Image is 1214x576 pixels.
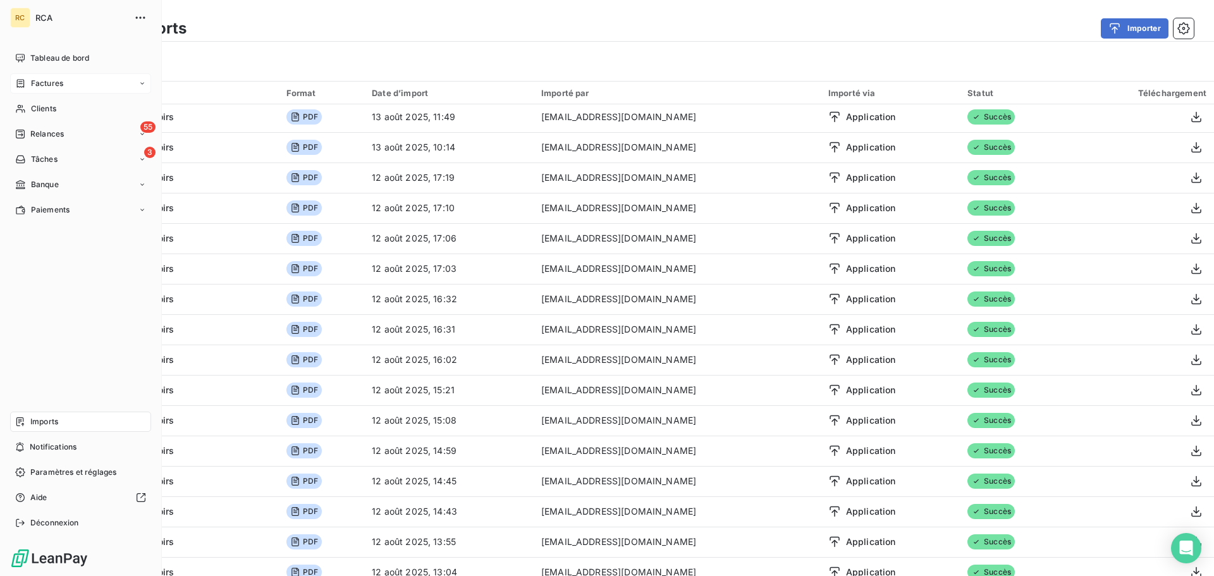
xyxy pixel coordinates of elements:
td: [EMAIL_ADDRESS][DOMAIN_NAME] [534,102,821,132]
td: 12 août 2025, 17:06 [364,223,534,254]
span: Application [846,323,896,336]
td: [EMAIL_ADDRESS][DOMAIN_NAME] [534,254,821,284]
div: Import [61,87,271,99]
span: PDF [286,352,322,367]
td: [EMAIL_ADDRESS][DOMAIN_NAME] [534,345,821,375]
span: Paramètres et réglages [30,467,116,478]
span: Succès [967,140,1015,155]
span: Relances [30,128,64,140]
span: Application [846,293,896,305]
span: Application [846,475,896,487]
span: Succès [967,200,1015,216]
a: Banque [10,175,151,195]
span: Application [846,444,896,457]
td: 12 août 2025, 14:43 [364,496,534,527]
button: Importer [1101,18,1168,39]
td: [EMAIL_ADDRESS][DOMAIN_NAME] [534,223,821,254]
img: Logo LeanPay [10,548,89,568]
div: RC [10,8,30,28]
div: Date d’import [372,88,526,98]
span: Succès [967,474,1015,489]
td: 12 août 2025, 17:19 [364,162,534,193]
a: Paiements [10,200,151,220]
td: 12 août 2025, 14:59 [364,436,534,466]
span: Tableau de bord [30,52,89,64]
td: 12 août 2025, 13:55 [364,527,534,557]
span: PDF [286,291,322,307]
td: 12 août 2025, 15:21 [364,375,534,405]
td: [EMAIL_ADDRESS][DOMAIN_NAME] [534,162,821,193]
td: 12 août 2025, 15:08 [364,405,534,436]
span: Aide [30,492,47,503]
a: 55Relances [10,124,151,144]
span: Application [846,505,896,518]
td: [EMAIL_ADDRESS][DOMAIN_NAME] [534,466,821,496]
span: Déconnexion [30,517,79,529]
span: PDF [286,109,322,125]
a: Factures [10,73,151,94]
span: PDF [286,443,322,458]
span: 55 [140,121,156,133]
a: 3Tâches [10,149,151,169]
td: [EMAIL_ADDRESS][DOMAIN_NAME] [534,314,821,345]
a: Clients [10,99,151,119]
span: PDF [286,413,322,428]
div: Importé via [828,88,952,98]
td: 12 août 2025, 17:03 [364,254,534,284]
div: Open Intercom Messenger [1171,533,1201,563]
span: Application [846,414,896,427]
span: PDF [286,383,322,398]
div: Téléchargement [1081,88,1206,98]
span: Succès [967,534,1015,549]
span: Application [846,171,896,184]
a: Paramètres et réglages [10,462,151,482]
span: Succès [967,352,1015,367]
span: Application [846,353,896,366]
td: [EMAIL_ADDRESS][DOMAIN_NAME] [534,375,821,405]
span: Application [846,536,896,548]
span: Succès [967,413,1015,428]
td: 12 août 2025, 17:10 [364,193,534,223]
span: Succès [967,291,1015,307]
span: Succès [967,322,1015,337]
td: [EMAIL_ADDRESS][DOMAIN_NAME] [534,284,821,314]
div: Importé par [541,88,813,98]
span: Notifications [30,441,77,453]
span: PDF [286,170,322,185]
span: Application [846,232,896,245]
span: PDF [286,140,322,155]
a: Aide [10,487,151,508]
span: PDF [286,322,322,337]
td: [EMAIL_ADDRESS][DOMAIN_NAME] [534,436,821,466]
span: Imports [30,416,58,427]
span: Banque [31,179,59,190]
span: 3 [144,147,156,158]
span: Succès [967,443,1015,458]
a: Tableau de bord [10,48,151,68]
td: [EMAIL_ADDRESS][DOMAIN_NAME] [534,193,821,223]
td: 12 août 2025, 16:31 [364,314,534,345]
span: PDF [286,504,322,519]
span: Clients [31,103,56,114]
span: PDF [286,474,322,489]
span: Succès [967,383,1015,398]
span: PDF [286,200,322,216]
td: [EMAIL_ADDRESS][DOMAIN_NAME] [534,496,821,527]
span: Succès [967,504,1015,519]
td: [EMAIL_ADDRESS][DOMAIN_NAME] [534,132,821,162]
td: 12 août 2025, 16:32 [364,284,534,314]
span: Application [846,202,896,214]
td: 12 août 2025, 16:02 [364,345,534,375]
td: 13 août 2025, 11:49 [364,102,534,132]
span: RCA [35,13,126,23]
span: Tâches [31,154,58,165]
a: Imports [10,412,151,432]
span: Succès [967,170,1015,185]
td: [EMAIL_ADDRESS][DOMAIN_NAME] [534,405,821,436]
span: Succès [967,261,1015,276]
span: PDF [286,231,322,246]
div: Statut [967,88,1065,98]
td: [EMAIL_ADDRESS][DOMAIN_NAME] [534,527,821,557]
span: Application [846,141,896,154]
span: Succès [967,231,1015,246]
